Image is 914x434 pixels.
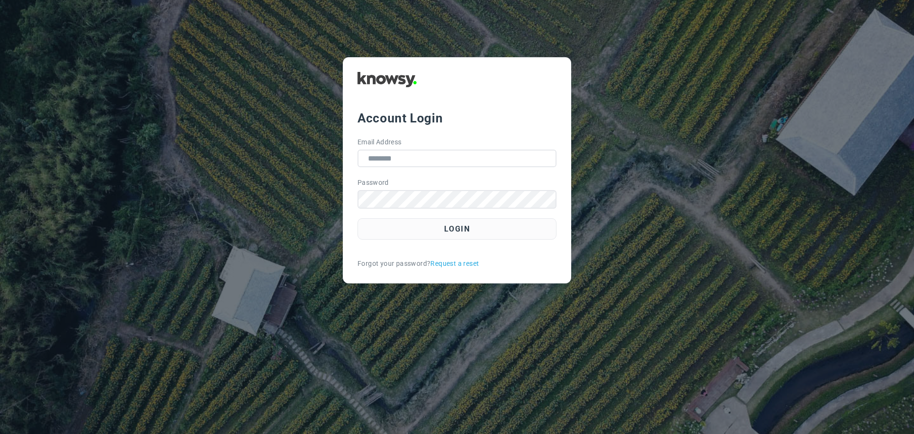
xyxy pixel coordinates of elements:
[358,259,556,269] div: Forgot your password?
[358,110,556,127] div: Account Login
[430,259,479,269] a: Request a reset
[358,178,389,188] label: Password
[358,218,556,240] button: Login
[358,137,402,147] label: Email Address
